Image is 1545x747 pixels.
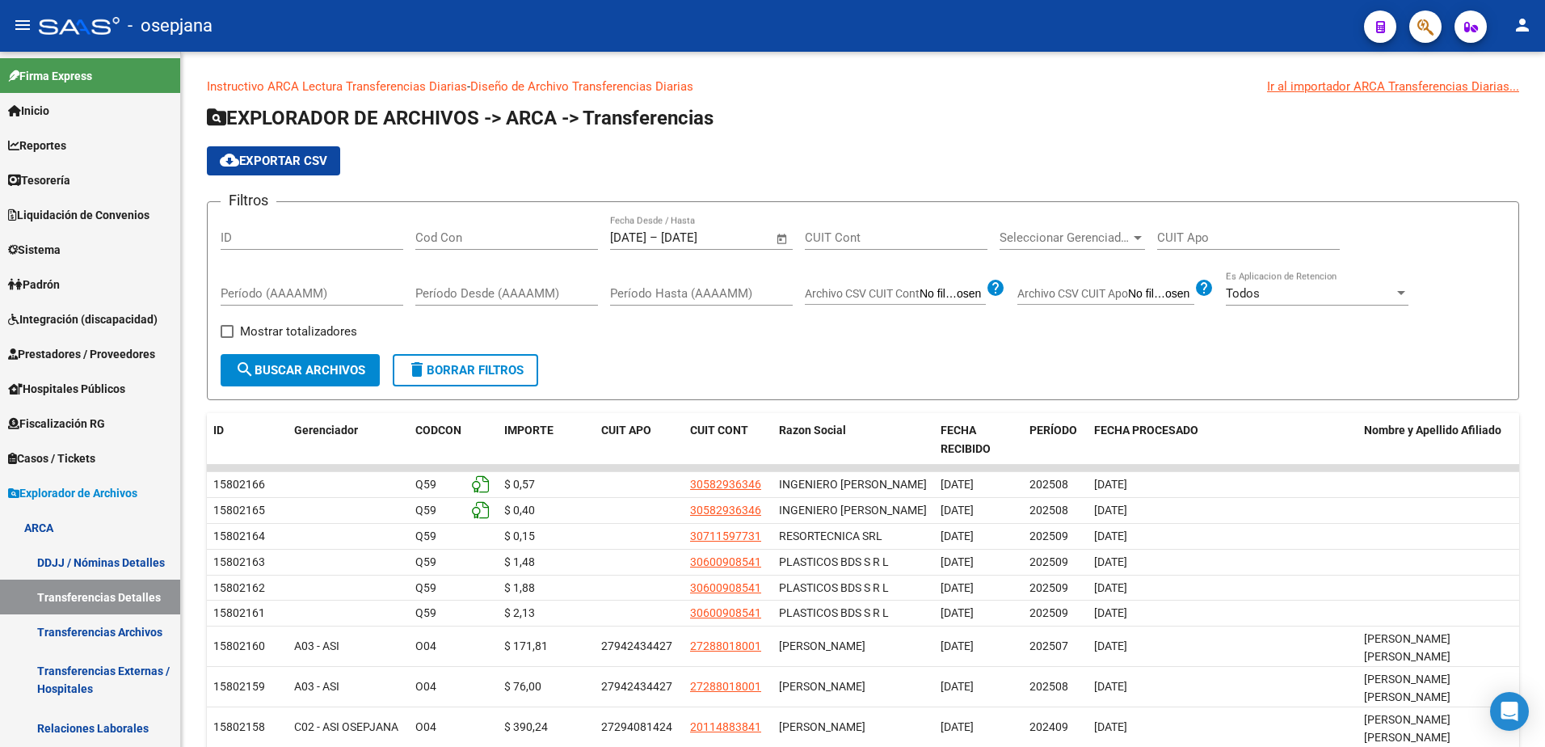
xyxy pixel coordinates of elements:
span: Mostrar totalizadores [240,322,357,341]
span: O04 [415,639,436,652]
span: A03 - ASI [294,639,339,652]
span: Explorador de Archivos [8,484,137,502]
span: CUIT APO [601,424,651,437]
span: – [650,230,658,245]
span: Seleccionar Gerenciador [1000,230,1130,245]
span: $ 390,24 [504,720,548,733]
span: RESORTECNICA SRL [779,530,882,542]
span: 30711597731 [690,530,761,542]
span: PLASTICOS BDS S R L [779,606,889,619]
span: 15802161 [213,606,265,619]
span: [DATE] [941,530,974,542]
span: 202509 [1029,530,1068,542]
span: [DATE] [941,581,974,594]
span: Inicio [8,102,49,120]
span: 15802158 [213,720,265,733]
div: 27942434427 [601,677,672,696]
span: Q59 [415,581,436,594]
span: [PERSON_NAME] [779,680,865,693]
h3: Filtros [221,189,276,212]
span: Exportar CSV [220,154,327,168]
span: Tesorería [8,171,70,189]
span: [PERSON_NAME] [779,720,865,733]
span: Razon Social [779,424,846,437]
span: IMPORTE [504,424,554,437]
span: Q59 [415,606,436,619]
span: Archivo CSV CUIT Apo [1017,287,1128,300]
input: Fecha fin [661,230,739,245]
span: PERÍODO [1029,424,1077,437]
span: 15802164 [213,530,265,542]
span: 30582936346 [690,478,761,491]
span: $ 1,48 [504,555,535,568]
span: $ 0,40 [504,504,535,517]
div: Ir al importador ARCA Transferencias Diarias... [1267,78,1519,95]
datatable-header-cell: Nombre y Apellido Afiliado [1358,413,1519,466]
span: $ 0,15 [504,530,535,542]
span: Borrar Filtros [407,363,524,378]
span: $ 2,13 [504,606,535,619]
span: [DATE] [1094,581,1127,594]
span: Integración (discapacidad) [8,310,158,328]
input: Fecha inicio [610,230,646,245]
span: [DATE] [1094,504,1127,517]
datatable-header-cell: CUIT CONT [684,413,772,466]
span: FECHA RECIBIDO [941,424,991,455]
span: PLASTICOS BDS S R L [779,555,889,568]
span: 15802162 [213,581,265,594]
datatable-header-cell: FECHA PROCESADO [1088,413,1358,466]
span: Gerenciador [294,424,358,437]
span: 202508 [1029,478,1068,491]
span: [DATE] [941,504,974,517]
span: Prestadores / Proveedores [8,345,155,363]
datatable-header-cell: CODCON [409,413,465,466]
span: EXPLORADOR DE ARCHIVOS -> ARCA -> Transferencias [207,107,714,129]
mat-icon: help [986,278,1005,298]
mat-icon: help [1194,278,1214,298]
span: Q59 [415,555,436,568]
span: Hospitales Públicos [8,380,125,398]
span: [DATE] [941,680,974,693]
span: Liquidación de Convenios [8,206,149,224]
a: Instructivo ARCA Lectura Transferencias Diarias [207,79,467,94]
span: [DATE] [1094,606,1127,619]
datatable-header-cell: Razon Social [772,413,934,466]
span: 15802165 [213,504,265,517]
span: $ 76,00 [504,680,541,693]
mat-icon: delete [407,360,427,379]
datatable-header-cell: FECHA RECIBIDO [934,413,1023,466]
datatable-header-cell: IMPORTE [498,413,595,466]
span: INGENIERO [PERSON_NAME] [779,478,927,491]
div: Open Intercom Messenger [1490,692,1529,731]
span: [PERSON_NAME] [779,639,865,652]
span: 30582936346 [690,504,761,517]
mat-icon: search [235,360,255,379]
button: Borrar Filtros [393,354,538,386]
span: 202409 [1029,720,1068,733]
span: [DATE] [941,606,974,619]
span: CODCON [415,424,461,437]
span: 20114883841 [690,720,761,733]
span: Firma Express [8,67,92,85]
mat-icon: menu [13,15,32,35]
span: O04 [415,680,436,693]
span: [PERSON_NAME] [PERSON_NAME] [1364,673,1450,704]
span: [DATE] [1094,530,1127,542]
span: $ 1,88 [504,581,535,594]
span: [DATE] [941,720,974,733]
span: 27288018001 [690,639,761,652]
span: 27288018001 [690,680,761,693]
input: Archivo CSV CUIT Apo [1128,287,1194,302]
span: CUIT CONT [690,424,748,437]
div: 27294081424 [601,718,672,736]
span: 202509 [1029,606,1068,619]
span: Nombre y Apellido Afiliado [1364,424,1501,437]
a: Diseño de Archivo Transferencias Diarias [470,79,693,94]
span: INGENIERO [PERSON_NAME] [779,504,927,517]
span: 202509 [1029,581,1068,594]
span: Q59 [415,530,436,542]
span: [PERSON_NAME] [PERSON_NAME] [1364,632,1450,664]
span: 15802166 [213,478,265,491]
button: Exportar CSV [207,146,340,175]
span: [DATE] [1094,478,1127,491]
